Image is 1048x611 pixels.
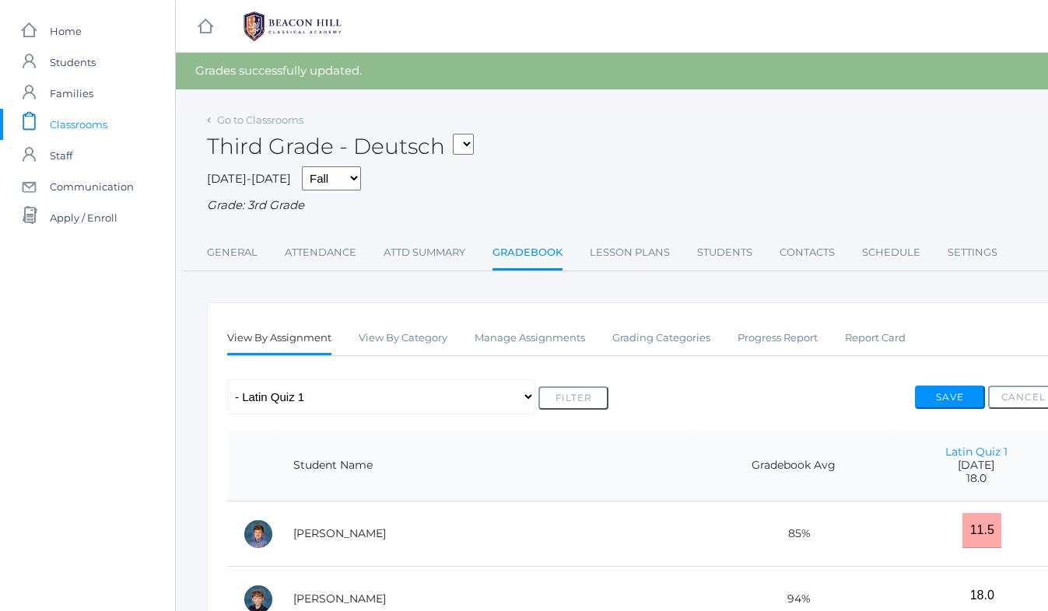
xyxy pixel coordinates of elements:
div: Shiloh Canty [243,518,274,550]
th: Student Name [278,430,692,501]
span: Classrooms [50,109,107,140]
a: Progress Report [738,323,818,354]
a: Go to Classrooms [217,113,303,126]
span: 18.0 [910,472,1043,485]
button: Save [915,386,985,409]
a: General [207,237,258,268]
span: Communication [50,171,134,202]
span: [DATE] [910,459,1043,472]
a: Schedule [862,237,920,268]
a: View By Category [359,323,447,354]
span: Apply / Enroll [50,202,117,233]
span: Home [50,16,82,47]
th: Gradebook Avg [692,430,895,501]
a: Report Card [845,323,906,354]
h2: Third Grade - Deutsch [207,134,474,159]
div: Grades successfully updated. [176,53,1048,89]
a: [PERSON_NAME] [293,526,386,540]
a: Contacts [780,237,835,268]
span: Staff [50,140,72,171]
a: Gradebook [492,237,563,271]
span: [DATE]-[DATE] [207,171,291,186]
a: Grading Categories [612,323,710,354]
button: Filter [538,386,608,410]
a: Settings [948,237,997,268]
img: 1_BHCALogos-05.png [234,7,351,46]
a: Attd Summary [384,237,465,268]
a: Students [697,237,752,268]
a: Attendance [285,237,356,268]
span: Students [50,47,96,78]
a: Lesson Plans [590,237,670,268]
a: View By Assignment [227,323,331,356]
td: 85% [692,501,895,567]
span: Families [50,78,93,109]
a: [PERSON_NAME] [293,592,386,606]
a: Manage Assignments [475,323,585,354]
a: Latin Quiz 1 [945,445,1008,459]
